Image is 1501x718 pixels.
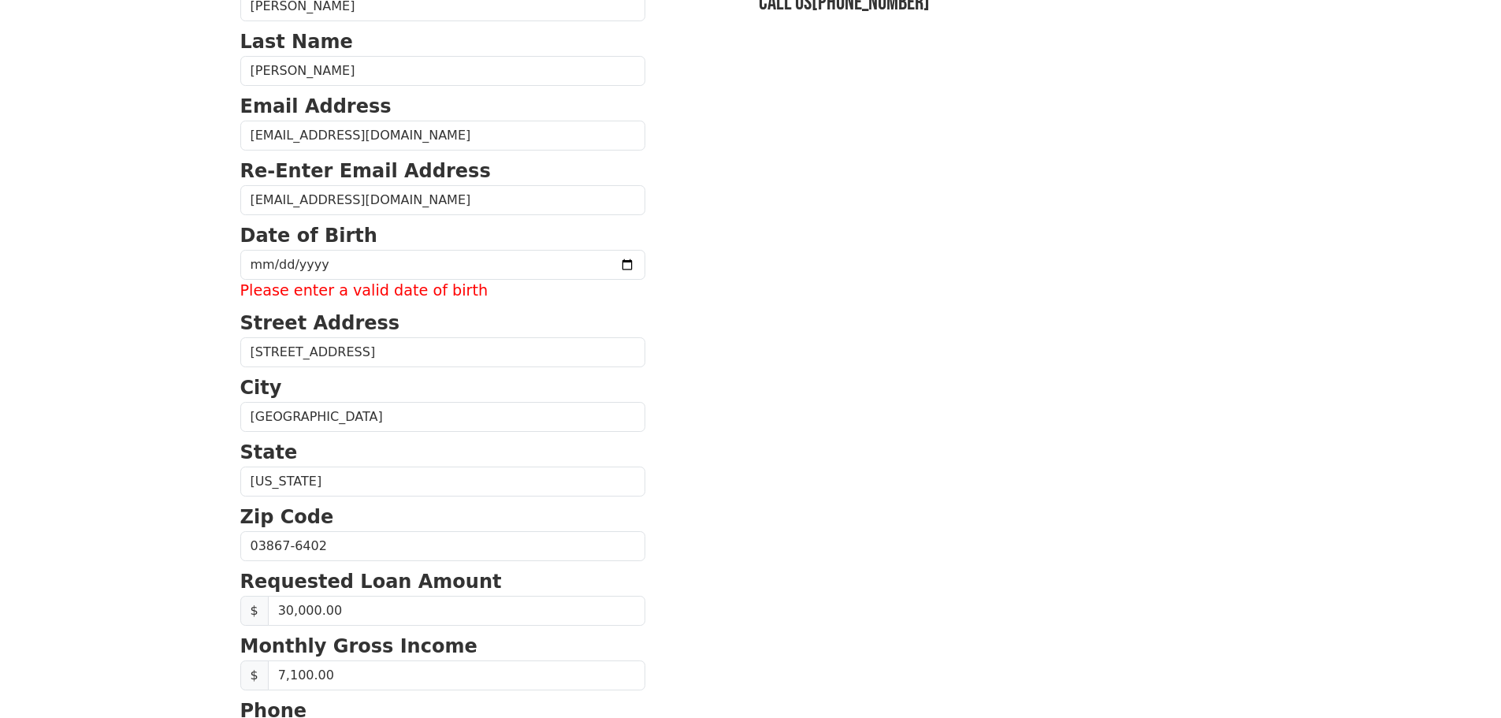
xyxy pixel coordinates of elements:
strong: Last Name [240,31,353,53]
input: Street Address [240,337,645,367]
input: Monthly Gross Income [268,660,645,690]
span: $ [240,596,269,626]
label: Please enter a valid date of birth [240,280,645,303]
p: Monthly Gross Income [240,632,645,660]
input: Zip Code [240,531,645,561]
strong: Email Address [240,95,392,117]
input: Requested Loan Amount [268,596,645,626]
strong: Street Address [240,312,400,334]
input: Email Address [240,121,645,151]
input: Re-Enter Email Address [240,185,645,215]
strong: Zip Code [240,506,334,528]
strong: Requested Loan Amount [240,571,502,593]
input: Last Name [240,56,645,86]
strong: State [240,441,298,463]
strong: Date of Birth [240,225,377,247]
span: $ [240,660,269,690]
strong: City [240,377,282,399]
strong: Re-Enter Email Address [240,160,491,182]
input: City [240,402,645,432]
